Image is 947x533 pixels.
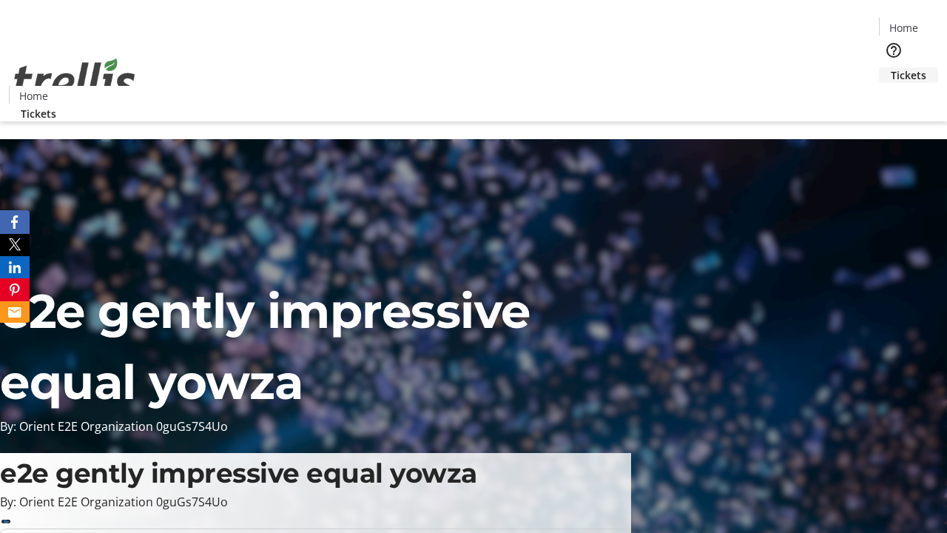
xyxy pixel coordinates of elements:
[889,20,918,36] span: Home
[10,88,57,104] a: Home
[879,67,938,83] a: Tickets
[9,42,141,116] img: Orient E2E Organization 0guGs7S4Uo's Logo
[891,67,926,83] span: Tickets
[879,36,909,65] button: Help
[9,106,68,121] a: Tickets
[880,20,927,36] a: Home
[879,83,909,113] button: Cart
[21,106,56,121] span: Tickets
[19,88,48,104] span: Home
